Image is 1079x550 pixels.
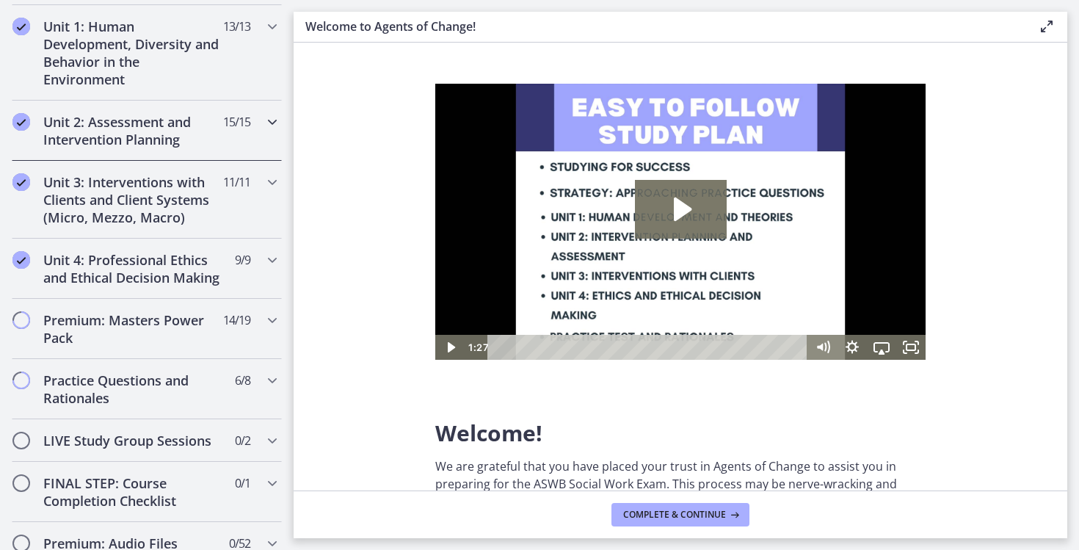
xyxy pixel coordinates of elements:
h2: Premium: Masters Power Pack [43,311,222,347]
i: Completed [12,251,30,269]
h2: FINAL STEP: Course Completion Checklist [43,474,222,510]
i: Completed [12,173,30,191]
h2: Unit 2: Assessment and Intervention Planning [43,113,222,148]
button: Fullscreen [461,251,490,276]
h3: Welcome to Agents of Change! [305,18,1014,35]
i: Completed [12,113,30,131]
span: 13 / 13 [223,18,250,35]
button: Mute [373,251,402,276]
h2: Unit 4: Professional Ethics and Ethical Decision Making [43,251,222,286]
button: Airplay [432,251,461,276]
h2: Practice Questions and Rationales [43,372,222,407]
span: 9 / 9 [235,251,250,269]
span: Welcome! [435,418,542,448]
span: Complete & continue [623,509,726,521]
span: 6 / 8 [235,372,250,389]
span: 15 / 15 [223,113,250,131]
span: 0 / 1 [235,474,250,492]
h2: Unit 3: Interventions with Clients and Client Systems (Micro, Mezzo, Macro) [43,173,222,226]
button: Play Video: c1o6hcmjueu5qasqsu00.mp4 [200,96,291,155]
button: Complete & continue [611,503,749,527]
i: Completed [12,18,30,35]
span: 0 / 2 [235,432,250,449]
h2: Unit 1: Human Development, Diversity and Behavior in the Environment [43,18,222,88]
h2: LIVE Study Group Sessions [43,432,222,449]
p: We are grateful that you have placed your trust in Agents of Change to assist you in preparing fo... [435,457,926,510]
button: Show settings menu [402,251,432,276]
span: 11 / 11 [223,173,250,191]
span: 14 / 19 [223,311,250,329]
div: Playbar [63,251,366,276]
